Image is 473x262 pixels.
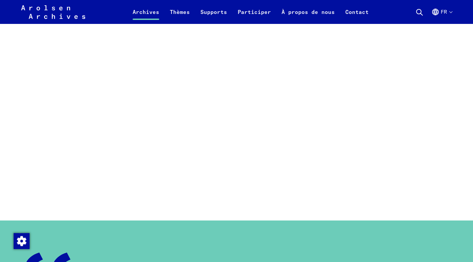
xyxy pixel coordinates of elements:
[165,8,195,24] a: Thèmes
[13,233,29,249] div: Modification du consentement
[127,8,165,24] a: Archives
[431,8,452,24] button: Français, sélection de la langue
[14,233,30,249] img: Modification du consentement
[232,8,276,24] a: Participer
[276,8,340,24] a: À propos de nous
[340,8,374,24] a: Contact
[127,4,374,20] nav: Principal
[195,8,232,24] a: Supports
